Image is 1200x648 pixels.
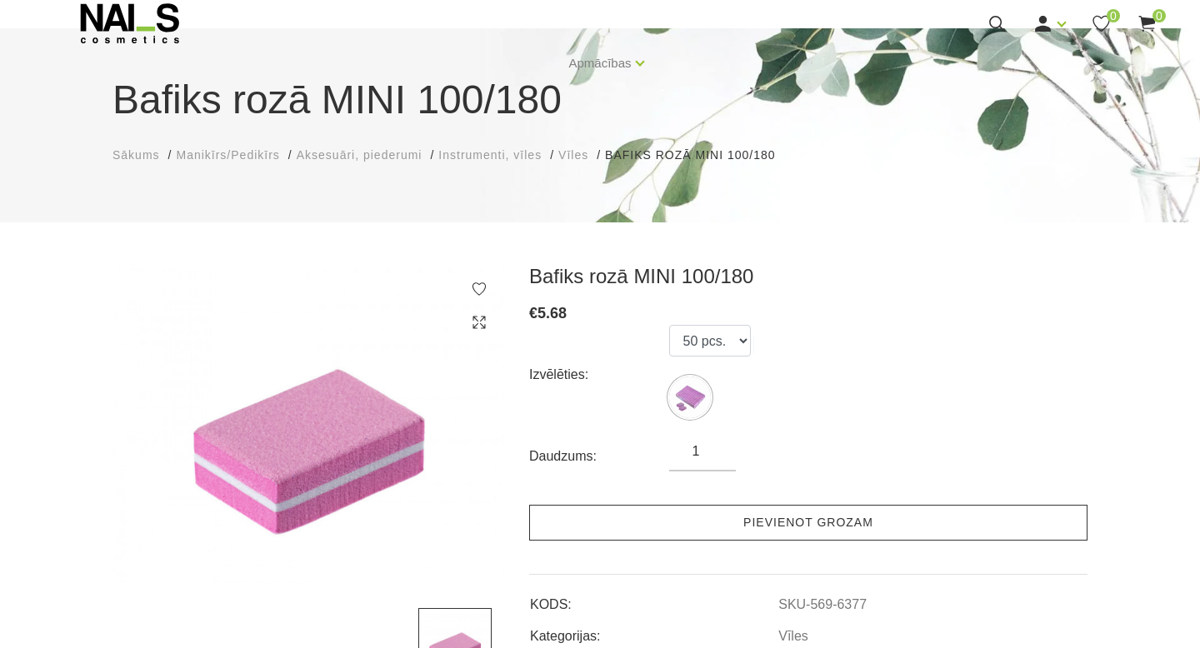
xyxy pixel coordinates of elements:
[297,148,422,162] span: Aksesuāri, piederumi
[529,443,669,470] div: Daudzums:
[1152,9,1166,22] span: 0
[529,264,1087,289] h3: Bafiks rozā MINI 100/180
[176,147,279,164] a: Manikīrs/Pedikīrs
[112,264,504,583] img: ...
[529,583,777,615] td: KODS:
[537,305,567,322] span: 5.68
[529,505,1087,541] a: Pievienot grozam
[1137,13,1157,34] a: 0
[529,361,669,388] div: Izvēlēties:
[568,30,631,97] a: Apmācības
[438,148,542,162] span: Instrumenti, vīles
[112,148,160,162] span: Sākums
[1091,13,1112,34] a: 0
[558,147,588,164] a: Vīles
[438,147,542,164] a: Instrumenti, vīles
[605,147,792,164] li: Bafiks rozā MINI 100/180
[1107,9,1120,22] span: 0
[176,148,279,162] span: Manikīrs/Pedikīrs
[778,597,867,612] a: SKU-569-6377
[529,305,537,322] span: €
[112,147,160,164] a: Sākums
[529,615,777,646] td: Kategorijas:
[297,147,422,164] a: Aksesuāri, piederumi
[558,148,588,162] span: Vīles
[778,629,808,644] a: Vīles
[669,376,711,418] img: ...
